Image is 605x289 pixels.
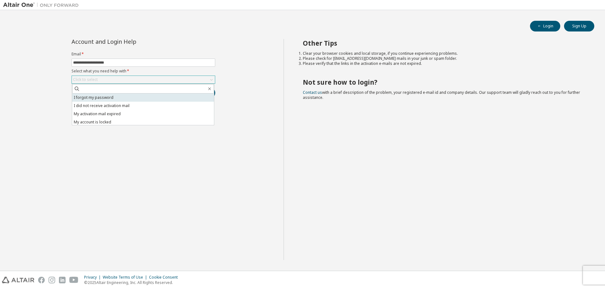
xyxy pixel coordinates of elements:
[564,21,594,31] button: Sign Up
[303,61,583,66] li: Please verify that the links in the activation e-mails are not expired.
[73,77,98,82] div: Click to select
[303,56,583,61] li: Please check for [EMAIL_ADDRESS][DOMAIN_NAME] mails in your junk or spam folder.
[2,277,34,283] img: altair_logo.svg
[69,277,78,283] img: youtube.svg
[303,90,322,95] a: Contact us
[303,51,583,56] li: Clear your browser cookies and local storage, if you continue experiencing problems.
[84,280,181,285] p: © 2025 Altair Engineering, Inc. All Rights Reserved.
[72,76,215,83] div: Click to select
[72,93,214,102] li: I forgot my password
[59,277,66,283] img: linkedin.svg
[303,78,583,86] h2: Not sure how to login?
[72,69,215,74] label: Select what you need help with
[103,275,149,280] div: Website Terms of Use
[84,275,103,280] div: Privacy
[149,275,181,280] div: Cookie Consent
[49,277,55,283] img: instagram.svg
[72,52,215,57] label: Email
[3,2,82,8] img: Altair One
[38,277,45,283] img: facebook.svg
[530,21,560,31] button: Login
[72,39,187,44] div: Account and Login Help
[303,39,583,47] h2: Other Tips
[303,90,580,100] span: with a brief description of the problem, your registered e-mail id and company details. Our suppo...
